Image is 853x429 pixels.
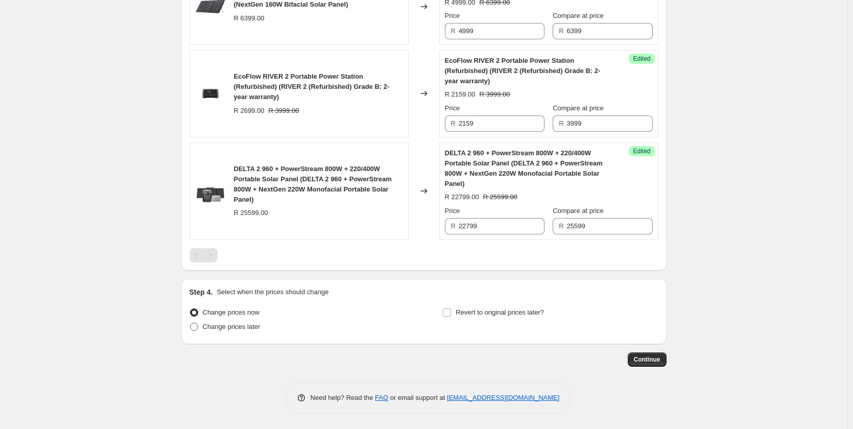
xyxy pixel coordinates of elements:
[634,355,660,364] span: Continue
[628,352,667,367] button: Continue
[234,106,265,116] div: R 2699.00
[559,27,563,35] span: R
[195,78,226,109] img: river2mini1_3x_fa2cc558-96d9-47f7-8ebb-dc9ada464560_80x.png
[234,208,268,218] div: R 25599.00
[451,120,456,127] span: R
[445,149,603,187] span: DELTA 2 960 + PowerStream 800W + 220/400W Portable Solar Panel (DELTA 2 960 + PowerStream 800W + ...
[633,147,650,155] span: Edited
[633,55,650,63] span: Edited
[480,89,510,100] strike: R 3999.00
[559,120,563,127] span: R
[445,104,460,112] span: Price
[445,207,460,214] span: Price
[234,13,265,23] div: R 6399.00
[445,12,460,19] span: Price
[195,176,226,206] img: DELTA_2_960_400W_Portable_Solar_Panel_PowerStream_800W_80x.png
[451,222,456,230] span: R
[445,192,479,202] div: R 22799.00
[388,394,447,401] span: or email support at
[553,12,604,19] span: Compare at price
[189,287,213,297] h2: Step 4.
[445,57,601,85] span: EcoFlow RIVER 2 Portable Power Station (Refurbished) (RIVER 2 (Refurbished) Grade B: 2-year warra...
[447,394,559,401] a: [EMAIL_ADDRESS][DOMAIN_NAME]
[451,27,456,35] span: R
[553,207,604,214] span: Compare at price
[559,222,563,230] span: R
[269,106,299,116] strike: R 3999.00
[375,394,388,401] a: FAQ
[456,308,544,316] span: Revert to original prices later?
[234,73,390,101] span: EcoFlow RIVER 2 Portable Power Station (Refurbished) (RIVER 2 (Refurbished) Grade B: 2-year warra...
[311,394,375,401] span: Need help? Read the
[483,192,517,202] strike: R 25599.00
[217,287,328,297] p: Select when the prices should change
[445,89,476,100] div: R 2159.00
[203,308,259,316] span: Change prices now
[203,323,260,330] span: Change prices later
[234,165,392,203] span: DELTA 2 960 + PowerStream 800W + 220/400W Portable Solar Panel (DELTA 2 960 + PowerStream 800W + ...
[553,104,604,112] span: Compare at price
[189,248,218,263] nav: Pagination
